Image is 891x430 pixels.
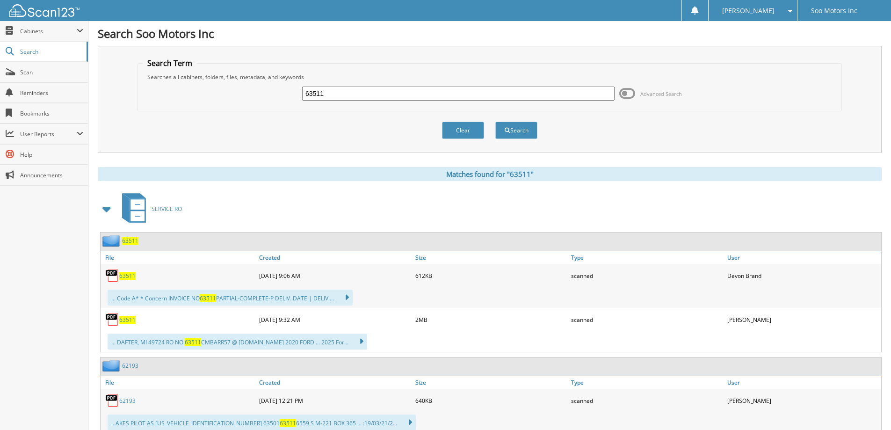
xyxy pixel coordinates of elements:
[569,376,725,389] a: Type
[569,251,725,264] a: Type
[20,151,83,159] span: Help
[143,73,837,81] div: Searches all cabinets, folders, files, metadata, and keywords
[185,338,201,346] span: 63511
[122,237,138,245] a: 63511
[143,58,197,68] legend: Search Term
[20,48,82,56] span: Search
[119,316,136,324] a: 63511
[101,376,257,389] a: File
[725,266,881,285] div: Devon Brand
[844,385,891,430] iframe: Chat Widget
[98,167,882,181] div: Matches found for "63511"
[257,266,413,285] div: [DATE] 9:06 AM
[257,391,413,410] div: [DATE] 12:21 PM
[413,391,569,410] div: 640KB
[811,8,857,14] span: Soo Motors Inc
[725,376,881,389] a: User
[116,190,182,227] a: SERVICE RO
[20,130,77,138] span: User Reports
[413,251,569,264] a: Size
[102,235,122,247] img: folder2.png
[20,27,77,35] span: Cabinets
[108,334,367,350] div: ... DAFTER, MI 49724 RO NO. CMBARR57 @ [DOMAIN_NAME] 2020 FORD ... 2025 For...
[108,290,353,306] div: ... Code A* * Concern INVOICE NO PARTIAL-COMPLETE-P DELIV. DATE | DELIV....
[413,310,569,329] div: 2MB
[102,360,122,372] img: folder2.png
[119,272,136,280] a: 63511
[20,68,83,76] span: Scan
[442,122,484,139] button: Clear
[413,266,569,285] div: 612KB
[725,310,881,329] div: [PERSON_NAME]
[257,310,413,329] div: [DATE] 9:32 AM
[569,310,725,329] div: scanned
[105,394,119,408] img: PDF.png
[640,90,682,97] span: Advanced Search
[257,251,413,264] a: Created
[569,391,725,410] div: scanned
[105,269,119,283] img: PDF.png
[257,376,413,389] a: Created
[119,397,136,405] a: 62193
[9,4,80,17] img: scan123-logo-white.svg
[722,8,775,14] span: [PERSON_NAME]
[152,205,182,213] span: SERVICE RO
[105,313,119,327] img: PDF.png
[725,391,881,410] div: [PERSON_NAME]
[495,122,537,139] button: Search
[101,251,257,264] a: File
[20,109,83,117] span: Bookmarks
[200,294,216,302] span: 63511
[122,362,138,370] a: 62193
[20,171,83,179] span: Announcements
[725,251,881,264] a: User
[20,89,83,97] span: Reminders
[569,266,725,285] div: scanned
[413,376,569,389] a: Size
[280,419,296,427] span: 63511
[98,26,882,41] h1: Search Soo Motors Inc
